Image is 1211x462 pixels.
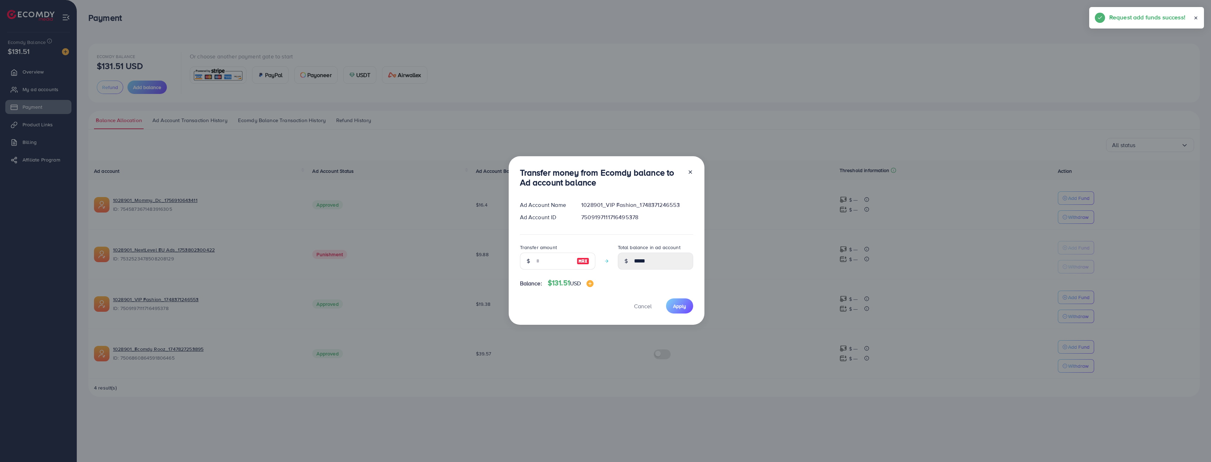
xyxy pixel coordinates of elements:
label: Total balance in ad account [618,244,680,251]
span: Apply [673,303,686,310]
h3: Transfer money from Ecomdy balance to Ad account balance [520,167,682,188]
div: Ad Account Name [514,201,576,209]
span: Cancel [634,302,652,310]
label: Transfer amount [520,244,557,251]
img: image [577,257,589,265]
div: 7509197111716495378 [576,213,698,221]
h5: Request add funds success! [1109,13,1185,22]
h4: $131.51 [548,279,594,287]
button: Cancel [625,298,660,314]
span: Balance: [520,279,542,287]
iframe: Chat [1181,430,1206,457]
span: USD [570,279,581,287]
button: Apply [666,298,693,314]
img: image [586,280,594,287]
div: 1028901_VIP Fashion_1748371246553 [576,201,698,209]
div: Ad Account ID [514,213,576,221]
